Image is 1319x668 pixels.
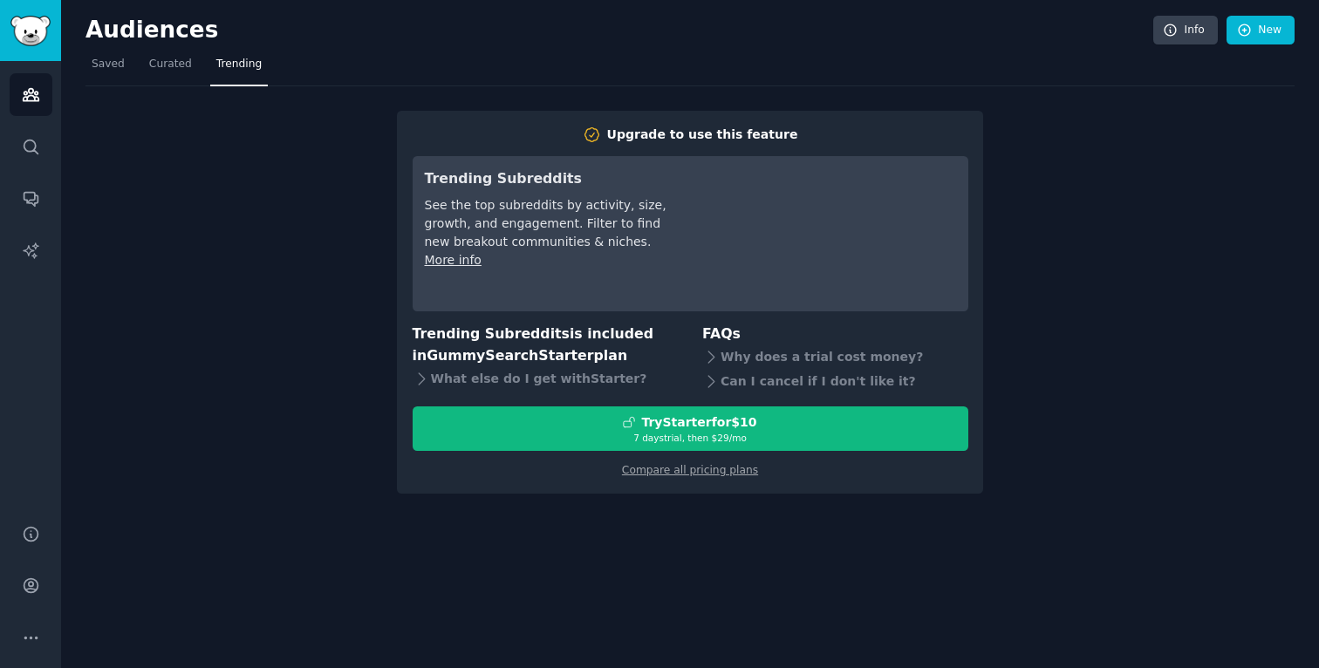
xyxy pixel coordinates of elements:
[143,51,198,86] a: Curated
[413,324,679,366] h3: Trending Subreddits is included in plan
[413,366,679,391] div: What else do I get with Starter ?
[92,57,125,72] span: Saved
[694,168,956,299] iframe: YouTube video player
[427,347,593,364] span: GummySearch Starter
[1153,16,1218,45] a: Info
[622,464,758,476] a: Compare all pricing plans
[85,17,1153,44] h2: Audiences
[85,51,131,86] a: Saved
[413,432,967,444] div: 7 days trial, then $ 29 /mo
[641,413,756,432] div: Try Starter for $10
[1227,16,1295,45] a: New
[149,57,192,72] span: Curated
[413,406,968,451] button: TryStarterfor$107 daystrial, then $29/mo
[425,196,670,251] div: See the top subreddits by activity, size, growth, and engagement. Filter to find new breakout com...
[210,51,268,86] a: Trending
[702,345,968,370] div: Why does a trial cost money?
[702,370,968,394] div: Can I cancel if I don't like it?
[425,253,482,267] a: More info
[10,16,51,46] img: GummySearch logo
[216,57,262,72] span: Trending
[425,168,670,190] h3: Trending Subreddits
[702,324,968,345] h3: FAQs
[607,126,798,144] div: Upgrade to use this feature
